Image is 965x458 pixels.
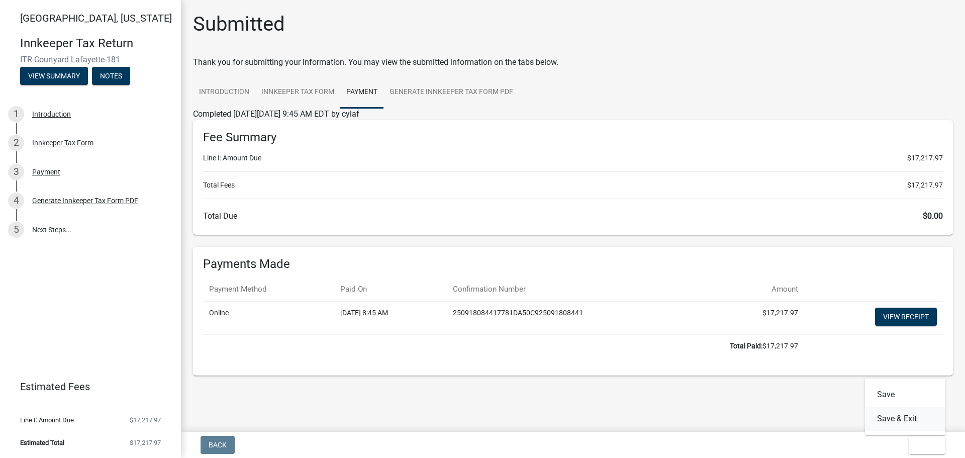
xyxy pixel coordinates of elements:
[20,67,88,85] button: View Summary
[203,153,943,163] li: Line I: Amount Due
[92,72,130,80] wm-modal-confirm: Notes
[20,417,74,423] span: Line I: Amount Due
[209,441,227,449] span: Back
[8,106,24,122] div: 1
[8,135,24,151] div: 2
[923,211,943,221] span: $0.00
[730,342,762,350] b: Total Paid:
[193,12,285,36] h1: Submitted
[909,436,945,454] button: Exit
[8,377,165,397] a: Estimated Fees
[20,12,172,24] span: [GEOGRAPHIC_DATA], [US_STATE]
[20,55,161,64] span: ITR-Courtyard Lafayette-181
[917,441,931,449] span: Exit
[193,56,953,68] div: Thank you for submitting your information. You may view the submitted information on the tabs below.
[203,180,943,191] li: Total Fees
[334,301,447,334] td: [DATE] 8:45 AM
[32,197,138,204] div: Generate Innkeeper Tax Form PDF
[447,301,714,334] td: 250918084417781DA50C925091808441
[8,164,24,180] div: 3
[203,130,943,145] h6: Fee Summary
[203,211,943,221] h6: Total Due
[20,36,173,51] h4: Innkeeper Tax Return
[875,308,937,326] a: View receipt
[130,439,161,446] span: $17,217.97
[92,67,130,85] button: Notes
[203,278,334,301] th: Payment Method
[203,301,334,334] td: Online
[714,278,804,301] th: Amount
[193,109,359,119] span: Completed [DATE][DATE] 9:45 AM EDT by cylaf
[20,439,64,446] span: Estimated Total
[8,193,24,209] div: 4
[32,168,60,175] div: Payment
[865,379,945,435] div: Exit
[32,139,93,146] div: Innkeeper Tax Form
[865,383,945,407] button: Save
[8,222,24,238] div: 5
[193,76,255,109] a: Introduction
[714,301,804,334] td: $17,217.97
[32,111,71,118] div: Introduction
[201,436,235,454] button: Back
[20,72,88,80] wm-modal-confirm: Summary
[130,417,161,423] span: $17,217.97
[447,278,714,301] th: Confirmation Number
[907,180,943,191] span: $17,217.97
[907,153,943,163] span: $17,217.97
[340,76,383,109] a: Payment
[203,334,804,357] td: $17,217.97
[383,76,519,109] a: Generate Innkeeper Tax Form PDF
[334,278,447,301] th: Paid On
[255,76,340,109] a: Innkeeper Tax Form
[203,257,943,271] h6: Payments Made
[865,407,945,431] button: Save & Exit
